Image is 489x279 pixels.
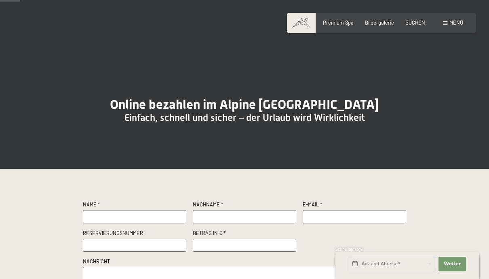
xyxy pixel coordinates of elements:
[110,97,379,112] span: Online bezahlen im Alpine [GEOGRAPHIC_DATA]
[83,201,186,210] label: Name *
[193,201,296,210] label: Nachname *
[405,19,425,26] a: BUCHEN
[323,19,354,26] a: Premium Spa
[365,19,394,26] a: Bildergalerie
[444,261,461,267] span: Weiter
[438,257,466,271] button: Weiter
[303,201,406,210] label: E-Mail *
[83,230,186,239] label: Reservierungsnummer
[124,112,365,123] span: Einfach, schnell und sicher – der Urlaub wird Wirklichkeit
[83,258,406,267] label: Nachricht
[449,19,463,26] span: Menü
[335,247,363,252] span: Schnellanfrage
[193,230,296,239] label: Betrag in € *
